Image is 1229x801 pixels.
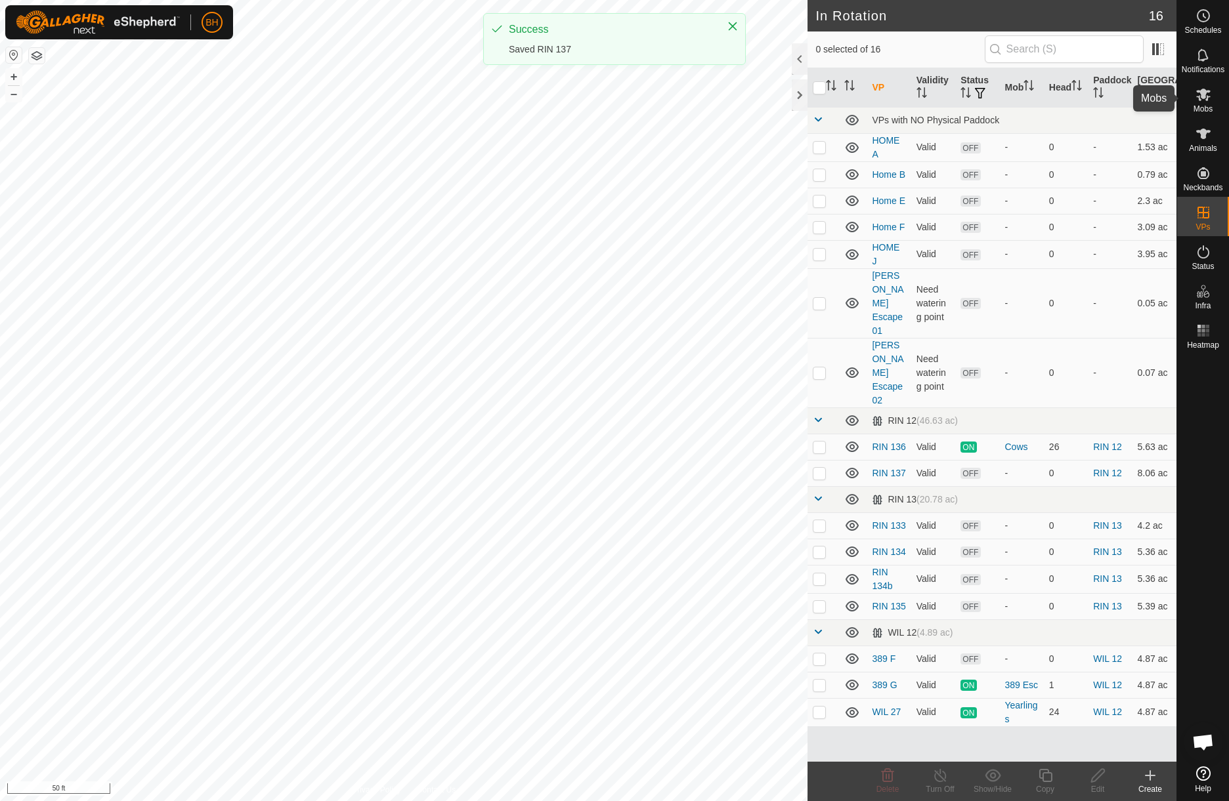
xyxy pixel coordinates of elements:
[1124,783,1176,795] div: Create
[1044,646,1088,672] td: 0
[1132,539,1176,565] td: 5.36 ac
[1132,68,1176,108] th: [GEOGRAPHIC_DATA] Area
[1132,133,1176,161] td: 1.53 ac
[509,43,714,56] div: Saved RIN 137
[872,494,958,505] div: RIN 13
[1195,785,1211,792] span: Help
[1004,168,1038,182] div: -
[815,8,1148,24] h2: In Rotation
[1093,573,1122,584] a: RIN 13
[914,783,966,795] div: Turn Off
[1093,468,1122,478] a: RIN 12
[872,115,1171,125] div: VPs with NO Physical Paddock
[1132,646,1176,672] td: 4.87 ac
[960,574,980,585] span: OFF
[1195,302,1211,310] span: Infra
[1132,565,1176,593] td: 5.36 ac
[960,367,980,379] span: OFF
[1044,268,1088,338] td: 0
[1004,600,1038,613] div: -
[1044,338,1088,407] td: 0
[1132,338,1176,407] td: 0.07 ac
[1088,240,1132,268] td: -
[1004,247,1038,261] div: -
[911,593,955,619] td: Valid
[872,653,895,664] a: 389 F
[872,340,903,405] a: [PERSON_NAME] Escape 02
[911,512,955,539] td: Valid
[1088,161,1132,188] td: -
[911,268,955,338] td: Need watering point
[1132,188,1176,214] td: 2.3 ac
[1044,565,1088,593] td: 0
[1158,89,1169,100] p-sorticon: Activate to sort
[1044,672,1088,698] td: 1
[872,680,897,690] a: 389 G
[815,43,984,56] span: 0 selected of 16
[1088,133,1132,161] td: -
[911,133,955,161] td: Valid
[872,195,905,206] a: Home E
[999,68,1043,108] th: Mob
[960,222,980,233] span: OFF
[723,17,742,35] button: Close
[916,89,927,100] p-sorticon: Activate to sort
[955,68,999,108] th: Status
[916,494,958,504] span: (20.78 ac)
[1004,572,1038,586] div: -
[1177,761,1229,798] a: Help
[1004,194,1038,208] div: -
[911,214,955,240] td: Valid
[1044,68,1088,108] th: Head
[1004,699,1038,726] div: Yearlings
[872,567,892,591] a: RIN 134b
[872,442,905,452] a: RIN 136
[1024,82,1034,92] p-sorticon: Activate to sort
[916,415,958,426] span: (46.63 ac)
[872,135,899,159] a: HOME A
[872,222,905,232] a: Home F
[960,249,980,260] span: OFF
[911,646,955,672] td: Valid
[911,188,955,214] td: Valid
[911,68,955,108] th: Validity
[960,601,980,612] span: OFF
[1189,144,1217,152] span: Animals
[1088,268,1132,338] td: -
[1132,161,1176,188] td: 0.79 ac
[6,86,22,102] button: –
[1044,214,1088,240] td: 0
[1132,698,1176,726] td: 4.87 ac
[1182,66,1224,73] span: Notifications
[1088,188,1132,214] td: -
[1004,545,1038,559] div: -
[1132,214,1176,240] td: 3.09 ac
[6,47,22,63] button: Reset Map
[352,784,401,796] a: Privacy Policy
[1183,184,1222,192] span: Neckbands
[1132,512,1176,539] td: 4.2 ac
[960,468,980,479] span: OFF
[911,460,955,486] td: Valid
[911,698,955,726] td: Valid
[872,415,958,426] div: RIN 12
[1132,593,1176,619] td: 5.39 ac
[1187,341,1219,349] span: Heatmap
[1044,188,1088,214] td: 0
[960,89,971,100] p-sorticon: Activate to sort
[872,520,905,531] a: RIN 133
[1149,6,1163,26] span: 16
[1004,678,1038,692] div: 389 Esc
[872,707,901,717] a: WIL 27
[911,240,955,268] td: Valid
[911,672,955,698] td: Valid
[1192,262,1214,270] span: Status
[1093,442,1122,452] a: RIN 12
[872,468,905,478] a: RIN 137
[1194,105,1213,113] span: Mobs
[1184,26,1221,34] span: Schedules
[1044,512,1088,539] td: 0
[1132,434,1176,460] td: 5.63 ac
[1044,434,1088,460] td: 26
[1044,240,1088,268] td: 0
